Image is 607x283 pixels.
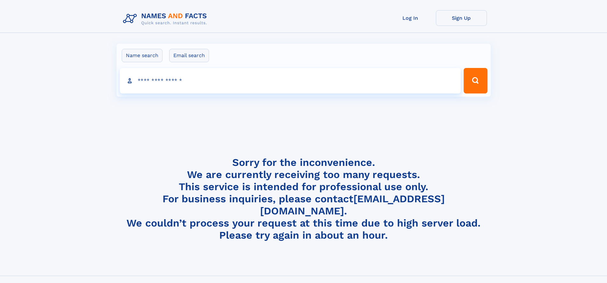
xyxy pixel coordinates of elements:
[120,68,461,93] input: search input
[436,10,487,26] a: Sign Up
[385,10,436,26] a: Log In
[120,156,487,242] h4: Sorry for the inconvenience. We are currently receiving too many requests. This service is intend...
[169,49,209,62] label: Email search
[464,68,487,93] button: Search Button
[120,10,212,27] img: Logo Names and Facts
[260,193,445,217] a: [EMAIL_ADDRESS][DOMAIN_NAME]
[122,49,163,62] label: Name search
